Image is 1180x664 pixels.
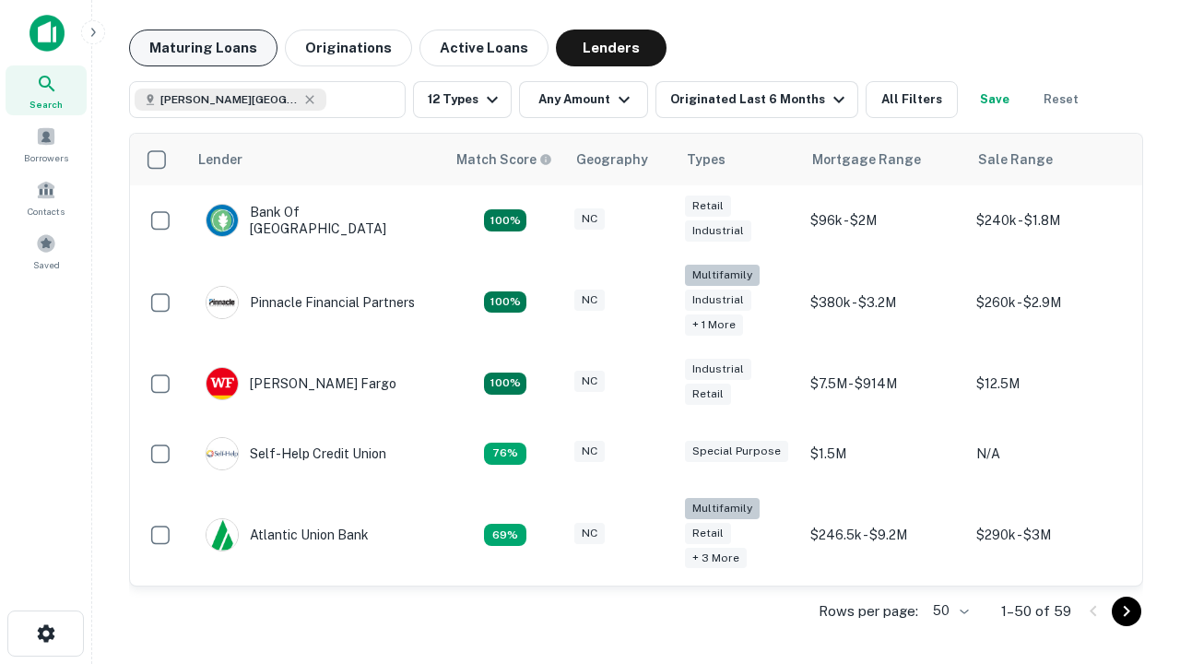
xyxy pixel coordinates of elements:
[866,81,958,118] button: All Filters
[685,220,751,242] div: Industrial
[819,600,918,622] p: Rows per page:
[484,291,526,314] div: Matching Properties: 26, hasApolloMatch: undefined
[285,30,412,66] button: Originations
[967,489,1133,582] td: $290k - $3M
[6,172,87,222] a: Contacts
[206,204,427,237] div: Bank Of [GEOGRAPHIC_DATA]
[29,15,65,52] img: capitalize-icon.png
[685,265,760,286] div: Multifamily
[187,134,445,185] th: Lender
[685,384,731,405] div: Retail
[685,441,788,462] div: Special Purpose
[1112,597,1141,626] button: Go to next page
[801,255,967,349] td: $380k - $3.2M
[206,286,415,319] div: Pinnacle Financial Partners
[445,134,565,185] th: Capitalize uses an advanced AI algorithm to match your search with the best lender. The match sco...
[484,209,526,231] div: Matching Properties: 15, hasApolloMatch: undefined
[29,97,63,112] span: Search
[484,524,526,546] div: Matching Properties: 10, hasApolloMatch: undefined
[687,148,726,171] div: Types
[801,134,967,185] th: Mortgage Range
[6,226,87,276] a: Saved
[519,81,648,118] button: Any Amount
[24,150,68,165] span: Borrowers
[685,314,743,336] div: + 1 more
[574,441,605,462] div: NC
[160,91,299,108] span: [PERSON_NAME][GEOGRAPHIC_DATA], [GEOGRAPHIC_DATA]
[206,438,238,469] img: picture
[576,148,648,171] div: Geography
[206,519,238,551] img: picture
[556,30,667,66] button: Lenders
[206,287,238,318] img: picture
[574,208,605,230] div: NC
[206,205,238,236] img: picture
[685,359,751,380] div: Industrial
[1032,81,1091,118] button: Reset
[6,119,87,169] a: Borrowers
[413,81,512,118] button: 12 Types
[965,81,1024,118] button: Save your search to get updates of matches that match your search criteria.
[685,498,760,519] div: Multifamily
[967,185,1133,255] td: $240k - $1.8M
[967,419,1133,489] td: N/A
[978,148,1053,171] div: Sale Range
[574,290,605,311] div: NC
[198,148,242,171] div: Lender
[484,373,526,395] div: Matching Properties: 15, hasApolloMatch: undefined
[685,196,731,217] div: Retail
[812,148,921,171] div: Mortgage Range
[801,185,967,255] td: $96k - $2M
[484,443,526,465] div: Matching Properties: 11, hasApolloMatch: undefined
[574,523,605,544] div: NC
[456,149,549,170] h6: Match Score
[655,81,858,118] button: Originated Last 6 Months
[967,255,1133,349] td: $260k - $2.9M
[1088,457,1180,546] iframe: Chat Widget
[565,134,676,185] th: Geography
[801,349,967,419] td: $7.5M - $914M
[685,548,747,569] div: + 3 more
[129,30,277,66] button: Maturing Loans
[6,65,87,115] a: Search
[1001,600,1071,622] p: 1–50 of 59
[967,349,1133,419] td: $12.5M
[206,437,386,470] div: Self-help Credit Union
[206,367,396,400] div: [PERSON_NAME] Fargo
[456,149,552,170] div: Capitalize uses an advanced AI algorithm to match your search with the best lender. The match sco...
[574,371,605,392] div: NC
[801,419,967,489] td: $1.5M
[676,134,801,185] th: Types
[967,134,1133,185] th: Sale Range
[801,489,967,582] td: $246.5k - $9.2M
[419,30,549,66] button: Active Loans
[33,257,60,272] span: Saved
[926,598,972,624] div: 50
[685,290,751,311] div: Industrial
[28,204,65,219] span: Contacts
[206,518,369,551] div: Atlantic Union Bank
[685,523,731,544] div: Retail
[670,89,850,111] div: Originated Last 6 Months
[206,368,238,399] img: picture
